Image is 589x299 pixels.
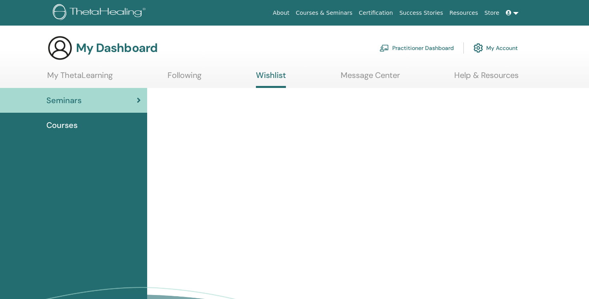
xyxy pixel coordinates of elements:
[47,70,113,86] a: My ThetaLearning
[47,35,73,61] img: generic-user-icon.jpg
[53,4,148,22] img: logo.png
[168,70,202,86] a: Following
[76,41,158,55] h3: My Dashboard
[379,39,454,57] a: Practitioner Dashboard
[473,41,483,55] img: cog.svg
[473,39,518,57] a: My Account
[355,6,396,20] a: Certification
[481,6,503,20] a: Store
[446,6,481,20] a: Resources
[293,6,356,20] a: Courses & Seminars
[341,70,400,86] a: Message Center
[379,44,389,52] img: chalkboard-teacher.svg
[46,94,82,106] span: Seminars
[256,70,286,88] a: Wishlist
[454,70,519,86] a: Help & Resources
[270,6,292,20] a: About
[396,6,446,20] a: Success Stories
[46,119,78,131] span: Courses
